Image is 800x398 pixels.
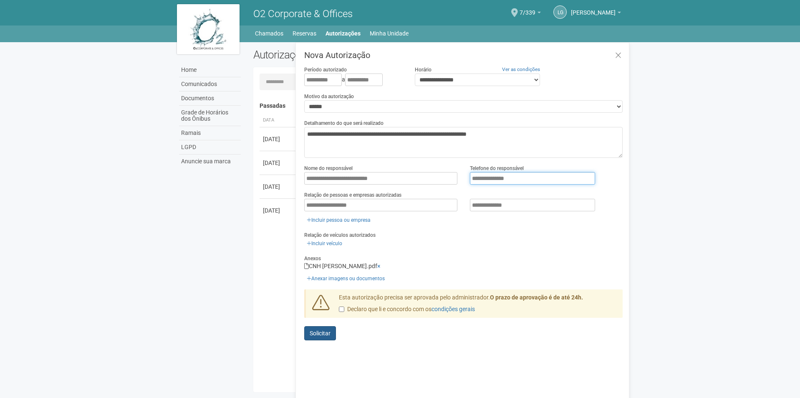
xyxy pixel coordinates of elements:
div: a [304,74,402,86]
strong: O prazo de aprovação é de até 24h. [490,294,583,301]
label: Telefone do responsável [470,165,524,172]
h2: Autorizações [253,48,432,61]
div: [DATE] [263,183,294,191]
label: Anexos [304,255,321,262]
div: [DATE] [263,159,294,167]
img: logo.jpg [177,4,240,54]
label: Relação de pessoas e empresas autorizadas [304,191,401,199]
label: Relação de veículos autorizados [304,231,376,239]
span: 7/339 [520,1,535,16]
div: [DATE] [263,135,294,143]
input: Declaro que li e concordo com oscondições gerais [339,307,344,312]
div: CNH [PERSON_NAME].pdf [304,262,623,270]
span: O2 Corporate & Offices [253,8,353,20]
a: Grade de Horários dos Ônibus [179,106,241,126]
a: Comunicados [179,77,241,91]
a: Chamados [255,28,283,39]
label: Detalhamento do que será realizado [304,119,384,127]
a: Incluir pessoa ou empresa [304,215,373,225]
label: Declaro que li e concordo com os [339,305,475,314]
div: Esta autorização precisa ser aprovada pelo administrador. [333,294,623,318]
span: LUIZ GASTAO GARCIA DE ALMEIDA [571,1,616,16]
a: Documentos [179,91,241,106]
a: Anuncie sua marca [179,155,241,168]
div: [DATE] [263,206,294,215]
h4: Passadas [260,103,617,109]
a: × [377,263,380,269]
a: Reservas [293,28,316,39]
a: Home [179,63,241,77]
button: Solicitar [304,326,336,340]
a: Minha Unidade [370,28,409,39]
a: Autorizações [326,28,361,39]
a: [PERSON_NAME] [571,10,621,17]
a: 7/339 [520,10,541,17]
h3: Nova Autorização [304,51,623,59]
label: Período autorizado [304,66,347,74]
a: Anexar imagens ou documentos [304,274,387,283]
a: condições gerais [432,306,475,312]
label: Motivo da autorização [304,93,354,100]
label: Nome do responsável [304,165,353,172]
th: Data [260,114,297,127]
span: Solicitar [310,330,331,337]
a: Ver as condições [502,66,540,72]
a: Ramais [179,126,241,140]
a: LGPD [179,140,241,155]
a: LG [553,5,567,19]
a: Incluir veículo [304,239,345,248]
label: Horário [415,66,432,74]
